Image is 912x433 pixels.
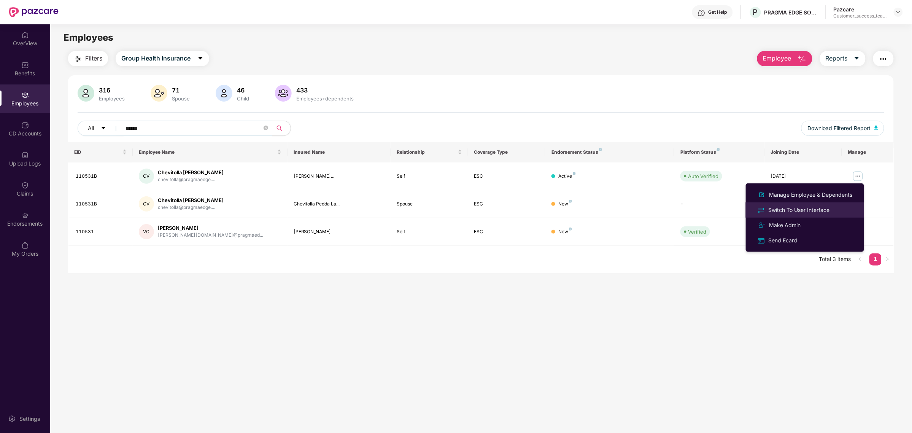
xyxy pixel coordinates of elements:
[771,173,836,180] div: [DATE]
[170,96,191,102] div: Spouse
[158,197,224,204] div: Chevitolla [PERSON_NAME]
[709,9,727,15] div: Get Help
[151,85,167,102] img: svg+xml;base64,PHN2ZyB4bWxucz0iaHR0cDovL3d3dy53My5vcmcvMjAwMC9zdmciIHhtbG5zOnhsaW5rPSJodHRwOi8vd3...
[558,173,576,180] div: Active
[757,190,766,199] img: svg+xml;base64,PHN2ZyB4bWxucz0iaHR0cDovL3d3dy53My5vcmcvMjAwMC9zdmciIHhtbG5zOnhsaW5rPSJodHRwOi8vd3...
[158,176,224,183] div: chevitolla@pragmaedge....
[397,149,456,155] span: Relationship
[834,6,887,13] div: Pazcare
[854,253,866,266] button: left
[158,232,263,239] div: [PERSON_NAME][DOMAIN_NAME]@pragmaed...
[558,228,572,236] div: New
[295,96,355,102] div: Employees+dependents
[680,149,758,155] div: Platform Status
[74,54,83,64] img: svg+xml;base64,PHN2ZyB4bWxucz0iaHR0cDovL3d3dy53My5vcmcvMjAwMC9zdmciIHdpZHRoPSIyNCIgaGVpZ2h0PSIyNC...
[807,124,871,132] span: Download Filtered Report
[757,237,766,245] img: svg+xml;base64,PHN2ZyB4bWxucz0iaHR0cDovL3d3dy53My5vcmcvMjAwMC9zdmciIHdpZHRoPSIxNiIgaGVpZ2h0PSIxNi...
[101,126,106,132] span: caret-down
[764,9,818,16] div: PRAGMA EDGE SOFTWARE SERVICES PRIVATE LIMITED
[17,415,42,423] div: Settings
[21,181,29,189] img: svg+xml;base64,PHN2ZyBpZD0iQ2xhaW0iIHhtbG5zPSJodHRwOi8vd3d3LnczLm9yZy8yMDAwL3N2ZyIgd2lkdGg9IjIwIi...
[139,224,154,239] div: VC
[294,228,385,236] div: [PERSON_NAME]
[768,191,854,199] div: Manage Employee & Dependents
[235,96,251,102] div: Child
[275,85,292,102] img: svg+xml;base64,PHN2ZyB4bWxucz0iaHR0cDovL3d3dy53My5vcmcvMjAwMC9zdmciIHhtbG5zOnhsaW5rPSJodHRwOi8vd3...
[869,253,882,266] li: 1
[798,54,807,64] img: svg+xml;base64,PHN2ZyB4bWxucz0iaHR0cDovL3d3dy53My5vcmcvMjAwMC9zdmciIHhtbG5zOnhsaW5rPSJodHRwOi8vd3...
[272,125,287,131] span: search
[757,221,766,230] img: svg+xml;base64,PHN2ZyB4bWxucz0iaHR0cDovL3d3dy53My5vcmcvMjAwMC9zdmciIHdpZHRoPSIyNCIgaGVpZ2h0PSIyNC...
[76,201,127,208] div: 110531B
[235,86,251,94] div: 46
[820,51,866,66] button: Reportscaret-down
[854,55,860,62] span: caret-down
[21,61,29,69] img: svg+xml;base64,PHN2ZyBpZD0iQmVuZWZpdHMiIHhtbG5zPSJodHRwOi8vd3d3LnczLm9yZy8yMDAwL3N2ZyIgd2lkdGg9Ij...
[474,228,539,236] div: ESC
[688,172,718,180] div: Auto Verified
[116,51,209,66] button: Group Health Insurancecaret-down
[170,86,191,94] div: 71
[869,253,882,265] a: 1
[569,228,572,231] img: svg+xml;base64,PHN2ZyB4bWxucz0iaHR0cDovL3d3dy53My5vcmcvMjAwMC9zdmciIHdpZHRoPSI4IiBoZWlnaHQ9IjgiIH...
[854,253,866,266] li: Previous Page
[21,242,29,249] img: svg+xml;base64,PHN2ZyBpZD0iTXlfT3JkZXJzIiBkYXRhLW5hbWU9Ik15IE9yZGVycyIgeG1sbnM9Imh0dHA6Ly93d3cudz...
[852,170,864,182] img: manageButton
[768,221,802,229] div: Make Admin
[133,142,288,162] th: Employee Name
[78,121,124,136] button: Allcaret-down
[688,228,706,236] div: Verified
[397,228,462,236] div: Self
[78,85,94,102] img: svg+xml;base64,PHN2ZyB4bWxucz0iaHR0cDovL3d3dy53My5vcmcvMjAwMC9zdmciIHhtbG5zOnhsaW5rPSJodHRwOi8vd3...
[757,206,766,215] img: svg+xml;base64,PHN2ZyB4bWxucz0iaHR0cDovL3d3dy53My5vcmcvMjAwMC9zdmciIHdpZHRoPSIyNCIgaGVpZ2h0PSIyNC...
[76,228,127,236] div: 110531
[767,236,799,245] div: Send Ecard
[197,55,203,62] span: caret-down
[895,9,901,15] img: svg+xml;base64,PHN2ZyBpZD0iRHJvcGRvd24tMzJ4MzIiIHhtbG5zPSJodHRwOi8vd3d3LnczLm9yZy8yMDAwL3N2ZyIgd2...
[874,126,878,130] img: svg+xml;base64,PHN2ZyB4bWxucz0iaHR0cDovL3d3dy53My5vcmcvMjAwMC9zdmciIHhtbG5zOnhsaW5rPSJodHRwOi8vd3...
[801,121,884,136] button: Download Filtered Report
[474,201,539,208] div: ESC
[139,169,154,184] div: CV
[569,200,572,203] img: svg+xml;base64,PHN2ZyB4bWxucz0iaHR0cDovL3d3dy53My5vcmcvMjAwMC9zdmciIHdpZHRoPSI4IiBoZWlnaHQ9IjgiIH...
[294,201,385,208] div: Chevitolla Pedda La...
[76,173,127,180] div: 110531B
[717,148,720,151] img: svg+xml;base64,PHN2ZyB4bWxucz0iaHR0cDovL3d3dy53My5vcmcvMjAwMC9zdmciIHdpZHRoPSI4IiBoZWlnaHQ9IjgiIH...
[68,142,133,162] th: EID
[21,121,29,129] img: svg+xml;base64,PHN2ZyBpZD0iQ0RfQWNjb3VudHMiIGRhdGEtbmFtZT0iQ0QgQWNjb3VudHMiIHhtbG5zPSJodHRwOi8vd3...
[294,173,385,180] div: [PERSON_NAME]...
[674,190,764,218] td: -
[474,173,539,180] div: ESC
[9,7,59,17] img: New Pazcare Logo
[139,196,154,212] div: CV
[397,201,462,208] div: Spouse
[158,169,224,176] div: Chevitolla [PERSON_NAME]
[158,204,224,211] div: chevitolla@pragmaedge....
[599,148,602,151] img: svg+xml;base64,PHN2ZyB4bWxucz0iaHR0cDovL3d3dy53My5vcmcvMjAwMC9zdmciIHdpZHRoPSI4IiBoZWlnaHQ9IjgiIH...
[819,253,851,266] li: Total 3 items
[85,54,102,63] span: Filters
[882,253,894,266] button: right
[68,51,108,66] button: Filters
[763,54,791,63] span: Employee
[468,142,545,162] th: Coverage Type
[765,142,842,162] th: Joining Date
[573,172,576,175] img: svg+xml;base64,PHN2ZyB4bWxucz0iaHR0cDovL3d3dy53My5vcmcvMjAwMC9zdmciIHdpZHRoPSI4IiBoZWlnaHQ9IjgiIH...
[97,86,126,94] div: 316
[264,126,268,130] span: close-circle
[767,206,831,214] div: Switch To User Interface
[8,415,16,423] img: svg+xml;base64,PHN2ZyBpZD0iU2V0dGluZy0yMHgyMCIgeG1sbnM9Imh0dHA6Ly93d3cudzMub3JnLzIwMDAvc3ZnIiB3aW...
[216,85,232,102] img: svg+xml;base64,PHN2ZyB4bWxucz0iaHR0cDovL3d3dy53My5vcmcvMjAwMC9zdmciIHhtbG5zOnhsaW5rPSJodHRwOi8vd3...
[885,257,890,261] span: right
[272,121,291,136] button: search
[64,32,113,43] span: Employees
[21,31,29,39] img: svg+xml;base64,PHN2ZyBpZD0iSG9tZSIgeG1sbnM9Imh0dHA6Ly93d3cudzMub3JnLzIwMDAvc3ZnIiB3aWR0aD0iMjAiIG...
[295,86,355,94] div: 433
[158,224,263,232] div: [PERSON_NAME]
[858,257,863,261] span: left
[826,54,848,63] span: Reports
[88,124,94,132] span: All
[21,91,29,99] img: svg+xml;base64,PHN2ZyBpZD0iRW1wbG95ZWVzIiB4bWxucz0iaHR0cDovL3d3dy53My5vcmcvMjAwMC9zdmciIHdpZHRoPS...
[882,253,894,266] li: Next Page
[842,142,894,162] th: Manage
